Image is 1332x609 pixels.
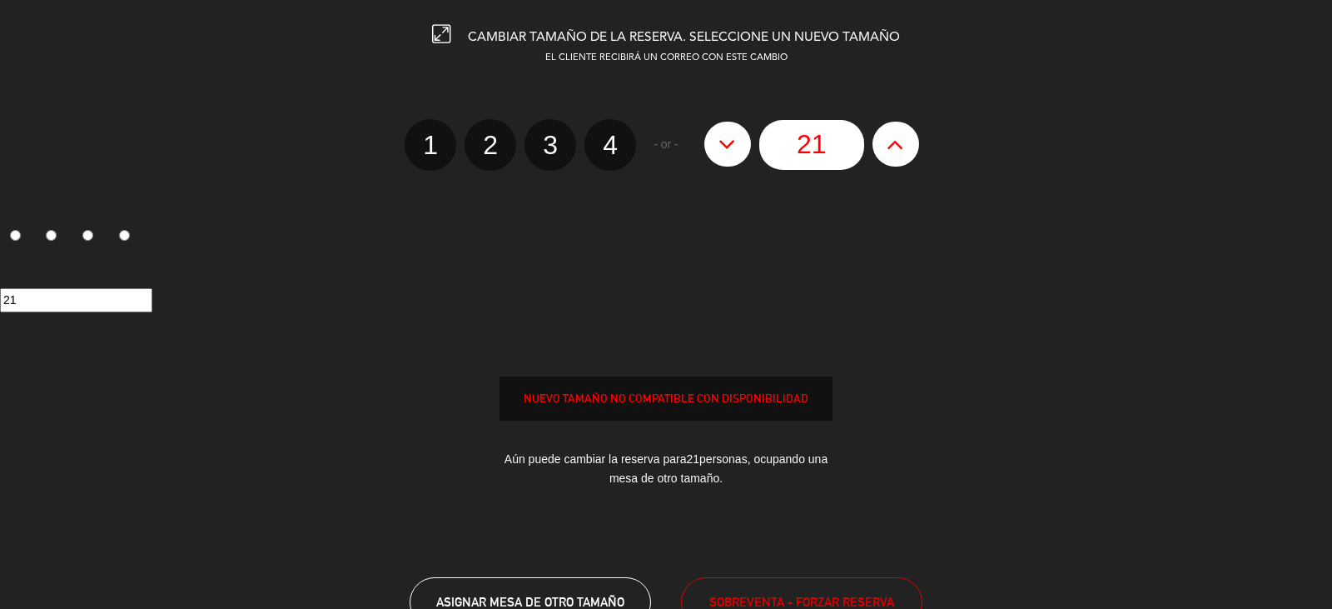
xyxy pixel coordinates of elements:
[10,230,21,241] input: 1
[46,230,57,241] input: 2
[524,119,576,171] label: 3
[73,223,110,252] label: 3
[37,223,73,252] label: 2
[468,31,900,44] span: CAMBIAR TAMAÑO DE LA RESERVA. SELECCIONE UN NUEVO TAMAÑO
[545,53,788,62] span: EL CLIENTE RECIBIRÁ UN CORREO CON ESTE CAMBIO
[465,119,516,171] label: 2
[405,119,456,171] label: 1
[82,230,93,241] input: 3
[500,389,832,408] div: NUEVO TAMAÑO NO COMPATIBLE CON DISPONIBILIDAD
[119,230,130,241] input: 4
[686,452,699,466] span: 21
[654,135,678,154] span: - or -
[499,437,832,501] div: Aún puede cambiar la reserva para personas, ocupando una mesa de otro tamaño.
[436,595,624,609] span: ASIGNAR MESA DE OTRO TAMAÑO
[584,119,636,171] label: 4
[109,223,146,252] label: 4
